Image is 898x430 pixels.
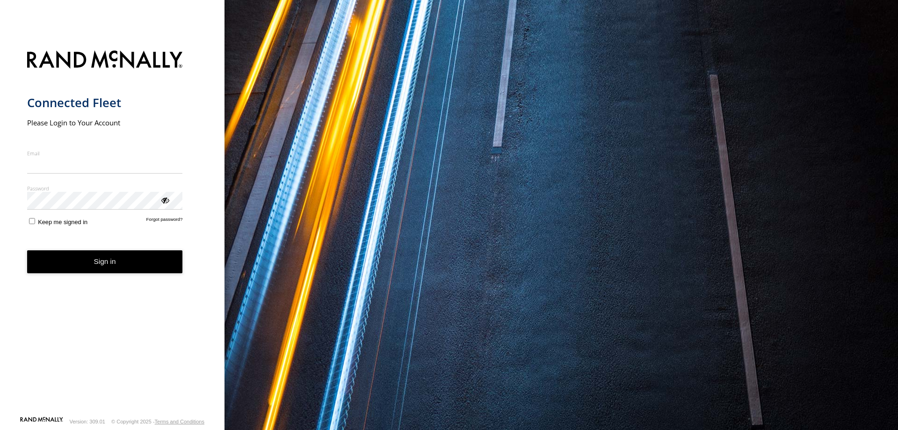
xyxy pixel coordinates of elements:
[27,95,183,110] h1: Connected Fleet
[27,49,183,73] img: Rand McNally
[27,118,183,127] h2: Please Login to Your Account
[111,419,204,424] div: © Copyright 2025 -
[160,195,169,204] div: ViewPassword
[29,218,35,224] input: Keep me signed in
[27,185,183,192] label: Password
[27,45,198,416] form: main
[155,419,204,424] a: Terms and Conditions
[70,419,105,424] div: Version: 309.01
[38,219,87,226] span: Keep me signed in
[27,150,183,157] label: Email
[20,417,63,426] a: Visit our Website
[146,217,183,226] a: Forgot password?
[27,250,183,273] button: Sign in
